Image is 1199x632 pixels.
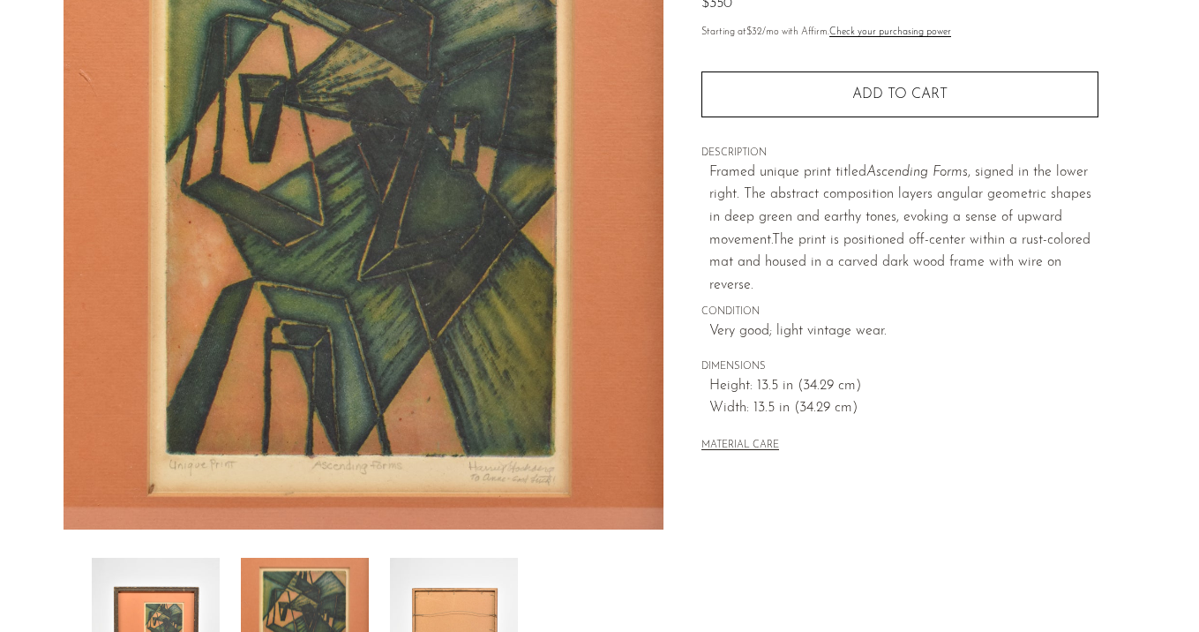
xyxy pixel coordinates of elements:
span: DIMENSIONS [701,359,1098,375]
span: Add to cart [852,87,948,102]
p: Framed unique print titled , signed in the lower right. The abstract composition layers angular g... [709,162,1098,297]
span: Width: 13.5 in (34.29 cm) [709,397,1098,420]
span: $32 [746,27,762,37]
a: Check your purchasing power - Learn more about Affirm Financing (opens in modal) [829,27,951,37]
span: Height: 13.5 in (34.29 cm) [709,375,1098,398]
button: Add to cart [701,71,1098,117]
span: CONDITION [701,305,1098,320]
span: Very good; light vintage wear. [709,320,1098,343]
button: MATERIAL CARE [701,440,779,453]
span: DESCRIPTION [701,146,1098,162]
p: Starting at /mo with Affirm. [701,25,1098,41]
em: Ascending Forms [866,165,968,179]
